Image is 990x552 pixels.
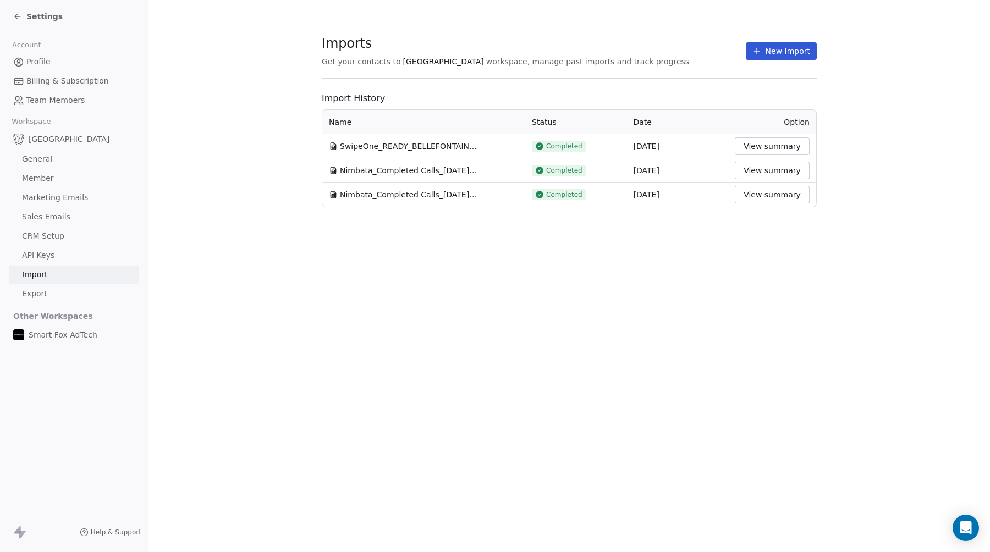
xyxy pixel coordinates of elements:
[26,56,51,68] span: Profile
[22,153,52,165] span: General
[784,118,810,126] span: Option
[26,11,63,22] span: Settings
[80,528,141,537] a: Help & Support
[9,307,97,325] span: Other Workspaces
[403,56,484,67] span: [GEOGRAPHIC_DATA]
[340,189,477,200] span: Nimbata_Completed Calls_[DATE].csv
[9,72,139,90] a: Billing & Subscription
[329,117,351,128] span: Name
[735,137,810,155] button: View summary
[22,230,64,242] span: CRM Setup
[9,150,139,168] a: General
[9,169,139,187] a: Member
[634,165,722,176] div: [DATE]
[746,42,817,60] button: New Import
[22,192,88,203] span: Marketing Emails
[9,53,139,71] a: Profile
[735,186,810,203] button: View summary
[486,56,689,67] span: workspace, manage past imports and track progress
[29,134,109,145] span: [GEOGRAPHIC_DATA]
[22,250,54,261] span: API Keys
[9,246,139,264] a: API Keys
[22,288,47,300] span: Export
[322,56,401,67] span: Get your contacts to
[91,528,141,537] span: Help & Support
[26,75,109,87] span: Billing & Subscription
[13,11,63,22] a: Settings
[13,329,24,340] img: Logo%20500x500%20%20px.jpeg
[9,91,139,109] a: Team Members
[546,166,582,175] span: Completed
[13,134,24,145] img: Logo_Bellefontaine_Black.png
[953,515,979,541] div: Open Intercom Messenger
[532,118,557,126] span: Status
[22,211,70,223] span: Sales Emails
[634,141,722,152] div: [DATE]
[634,189,722,200] div: [DATE]
[9,266,139,284] a: Import
[546,190,582,199] span: Completed
[7,37,46,53] span: Account
[322,92,817,105] span: Import History
[340,165,477,176] span: Nimbata_Completed Calls_[DATE].csv
[634,118,652,126] span: Date
[22,173,54,184] span: Member
[735,162,810,179] button: View summary
[26,95,85,106] span: Team Members
[7,113,56,130] span: Workspace
[546,142,582,151] span: Completed
[9,189,139,207] a: Marketing Emails
[22,269,47,280] span: Import
[9,227,139,245] a: CRM Setup
[340,141,477,152] span: SwipeOne_READY_BELLEFONTAINE.csv
[29,329,97,340] span: Smart Fox AdTech
[322,35,689,52] span: Imports
[9,285,139,303] a: Export
[9,208,139,226] a: Sales Emails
